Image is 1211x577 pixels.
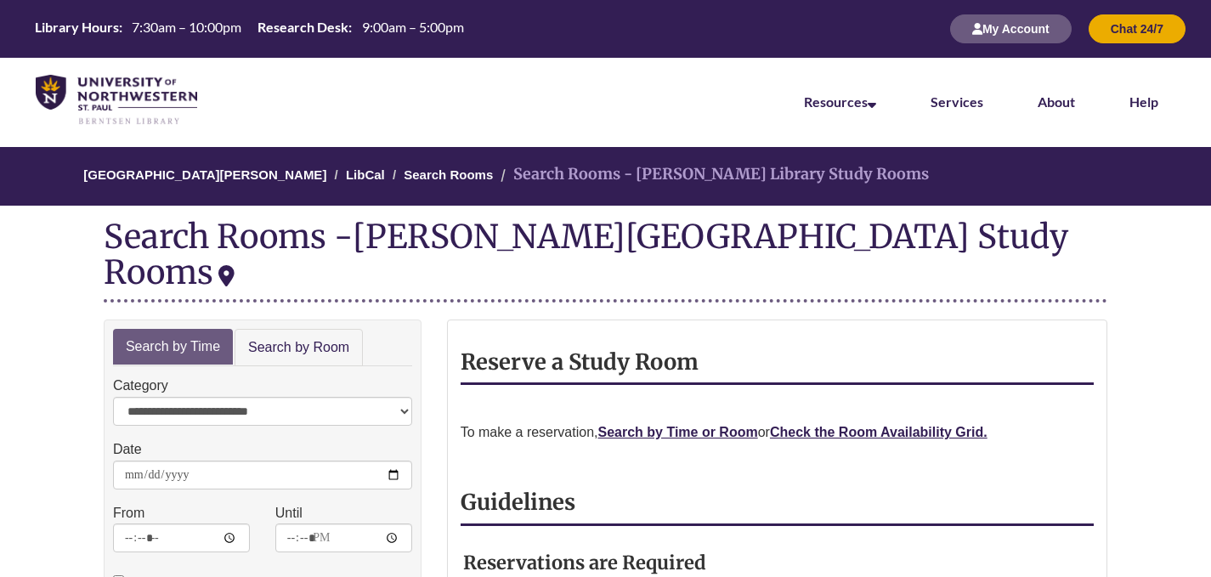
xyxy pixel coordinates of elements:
[362,19,464,35] span: 9:00am – 5:00pm
[804,93,876,110] a: Resources
[950,21,1072,36] a: My Account
[113,375,168,397] label: Category
[28,18,125,37] th: Library Hours:
[104,147,1107,206] nav: Breadcrumb
[770,425,987,439] a: Check the Room Availability Grid.
[461,421,1095,444] p: To make a reservation, or
[1038,93,1075,110] a: About
[404,167,493,182] a: Search Rooms
[463,551,706,574] strong: Reservations are Required
[83,167,326,182] a: [GEOGRAPHIC_DATA][PERSON_NAME]
[1129,93,1158,110] a: Help
[597,425,757,439] a: Search by Time or Room
[1089,21,1186,36] a: Chat 24/7
[113,329,233,365] a: Search by Time
[950,14,1072,43] button: My Account
[1089,14,1186,43] button: Chat 24/7
[36,75,197,126] img: UNWSP Library Logo
[275,502,303,524] label: Until
[496,162,929,187] li: Search Rooms - [PERSON_NAME] Library Study Rooms
[113,502,144,524] label: From
[132,19,241,35] span: 7:30am – 10:00pm
[251,18,354,37] th: Research Desk:
[346,167,385,182] a: LibCal
[461,348,699,376] strong: Reserve a Study Room
[104,216,1068,292] div: [PERSON_NAME][GEOGRAPHIC_DATA] Study Rooms
[113,438,142,461] label: Date
[28,18,470,38] table: Hours Today
[931,93,983,110] a: Services
[104,218,1107,302] div: Search Rooms -
[235,329,363,367] a: Search by Room
[28,18,470,40] a: Hours Today
[461,489,575,516] strong: Guidelines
